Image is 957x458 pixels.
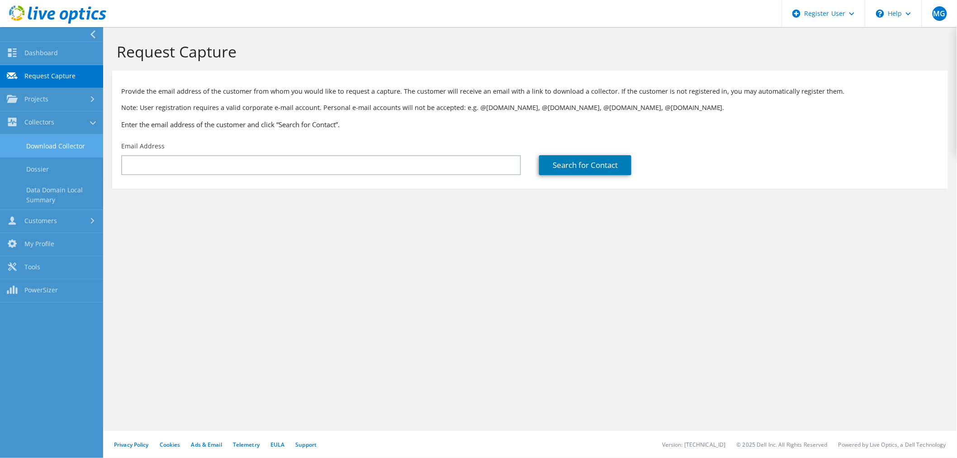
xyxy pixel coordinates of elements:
[737,441,828,448] li: © 2025 Dell Inc. All Rights Reserved
[114,441,149,448] a: Privacy Policy
[160,441,180,448] a: Cookies
[121,119,939,129] h3: Enter the email address of the customer and click “Search for Contact”.
[539,155,631,175] a: Search for Contact
[933,6,947,21] span: MG
[117,42,939,61] h1: Request Capture
[270,441,284,448] a: EULA
[121,103,939,113] p: Note: User registration requires a valid corporate e-mail account. Personal e-mail accounts will ...
[876,10,884,18] svg: \n
[662,441,726,448] li: Version: [TECHNICAL_ID]
[121,142,165,151] label: Email Address
[839,441,946,448] li: Powered by Live Optics, a Dell Technology
[191,441,222,448] a: Ads & Email
[233,441,260,448] a: Telemetry
[295,441,317,448] a: Support
[121,86,939,96] p: Provide the email address of the customer from whom you would like to request a capture. The cust...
